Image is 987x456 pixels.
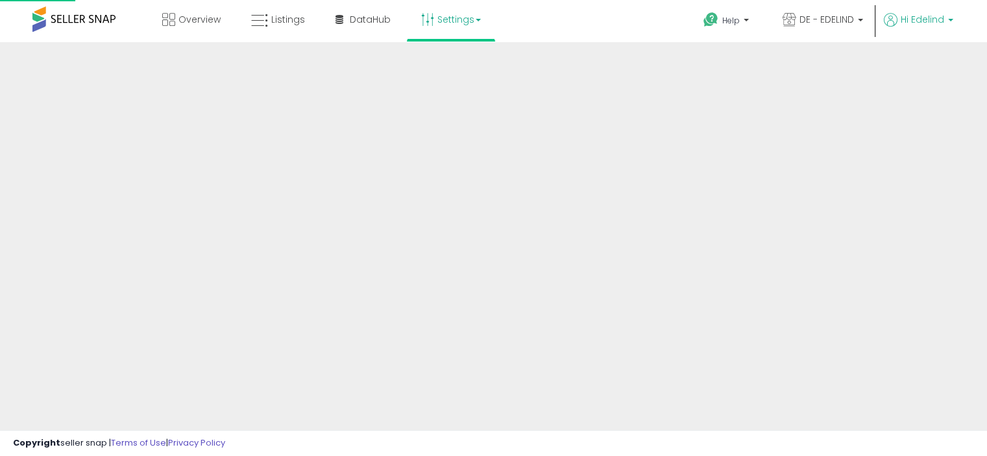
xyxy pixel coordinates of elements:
span: Hi Edelind [901,13,944,26]
a: Terms of Use [111,437,166,449]
div: seller snap | | [13,437,225,450]
span: Help [722,15,740,26]
a: Hi Edelind [884,13,953,42]
strong: Copyright [13,437,60,449]
span: Overview [178,13,221,26]
a: Privacy Policy [168,437,225,449]
i: Get Help [703,12,719,28]
a: Help [693,2,762,42]
span: DataHub [350,13,391,26]
span: DE - EDELIND [799,13,854,26]
span: Listings [271,13,305,26]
